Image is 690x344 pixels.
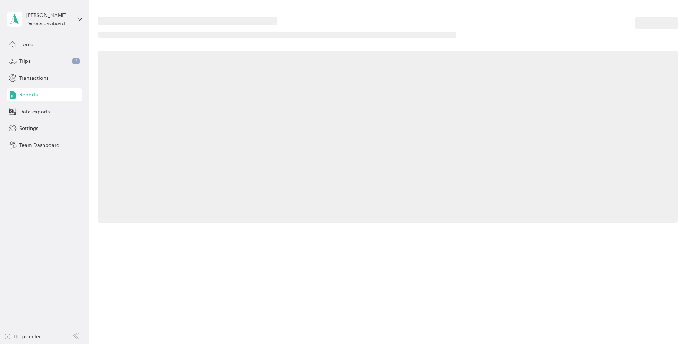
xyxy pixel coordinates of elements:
span: 3 [72,58,80,65]
button: Help center [4,333,41,340]
iframe: Everlance-gr Chat Button Frame [650,304,690,344]
span: Team Dashboard [19,141,60,149]
div: Personal dashboard [26,22,65,26]
span: Home [19,41,33,48]
span: Trips [19,57,30,65]
span: Data exports [19,108,50,116]
span: Transactions [19,74,48,82]
span: Settings [19,125,38,132]
div: [PERSON_NAME] [26,12,72,19]
span: Reports [19,91,38,99]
